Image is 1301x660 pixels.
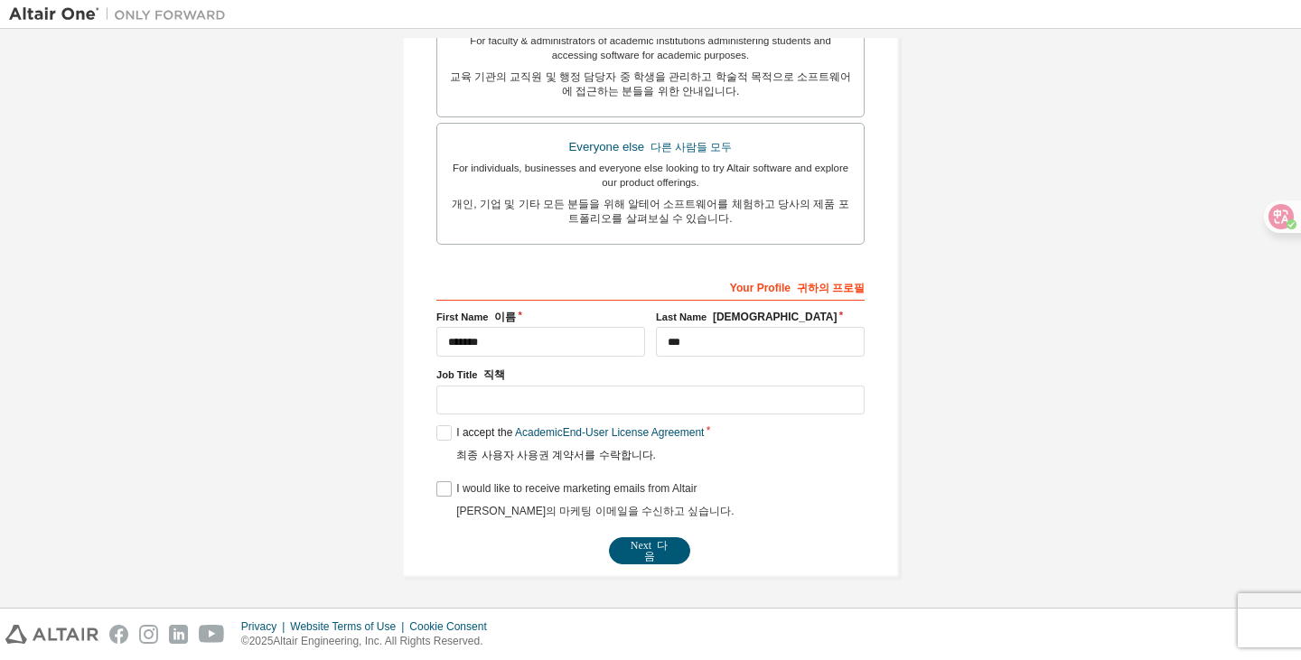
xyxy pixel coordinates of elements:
div: For faculty & administrators of academic institutions administering students and accessing softwa... [448,33,853,106]
font: [DEMOGRAPHIC_DATA] [713,311,838,323]
font: 다음 [644,539,669,562]
p: © 2025 Altair Engineering, Inc. All Rights Reserved. [241,634,498,649]
div: For individuals, businesses and everyone else looking to try Altair software and explore our prod... [448,161,853,233]
font: [PERSON_NAME]의 마케팅 이메일을 수신하고 싶습니다. [456,505,734,517]
img: facebook.svg [109,625,128,644]
button: Next 다음 [609,537,690,564]
label: First Name [436,310,645,324]
img: instagram.svg [139,625,158,644]
div: Cookie Consent [409,619,497,634]
font: 교육 기관의 교직원 및 행정 담당자 중 학생을 관리하고 학술적 목적으로 소프트웨어에 접근하는 분들을 위한 안내입니다. [450,70,852,98]
div: Privacy [241,619,290,634]
label: I accept the [436,425,704,470]
div: Everyone else [448,135,853,161]
a: Academic End-User License Agreement [515,426,704,439]
label: Last Name [656,310,865,324]
font: 개인, 기업 및 기타 모든 분들을 위해 알테어 소프트웨어를 체험하고 당사의 제품 포트폴리오를 살펴보실 수 있습니다. [452,198,848,225]
font: 직책 [483,368,505,381]
font: 다른 사람들 모두 [650,141,733,153]
img: youtube.svg [199,625,225,644]
label: Job Title [436,367,865,382]
img: linkedin.svg [169,625,188,644]
img: altair_logo.svg [5,625,98,644]
font: 최종 사용자 사용권 계약서를 수락합니다. [456,449,656,461]
img: Altair One [9,5,235,23]
font: 이름 [494,311,516,323]
div: Your Profile [436,272,865,301]
font: 귀하의 프로필 [797,282,865,294]
label: I would like to receive marketing emails from Altair [436,481,735,526]
div: Website Terms of Use [290,619,409,634]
